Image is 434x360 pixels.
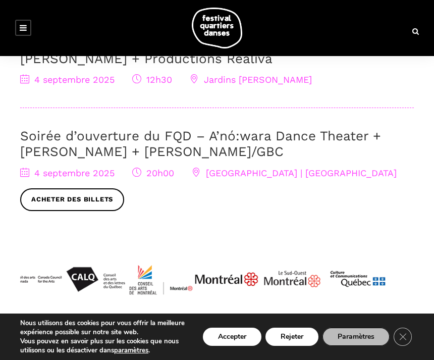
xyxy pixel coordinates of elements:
[63,246,128,312] img: Calq_noir
[192,8,242,48] img: logo-fqd-med
[20,168,115,178] span: 4 septembre 2025
[394,328,412,346] button: Close GDPR Cookie Banner
[259,246,325,312] img: Logo_Mtl_Le_Sud-Ouest.svg_
[114,346,148,355] button: paramètres
[322,328,390,346] button: Paramètres
[20,337,188,355] p: Vous pouvez en savoir plus sur les cookies que nous utilisons ou les désactiver dans .
[20,319,188,337] p: Nous utilisons des cookies pour vous offrir la meilleure expérience possible sur notre site web.
[20,74,115,85] span: 4 septembre 2025
[132,74,172,85] span: 12h30
[20,128,381,159] a: Soirée d’ouverture du FQD – A’nó:wara Dance Theater + [PERSON_NAME] + [PERSON_NAME]/GBC
[192,168,397,178] span: [GEOGRAPHIC_DATA] | [GEOGRAPHIC_DATA]
[265,328,318,346] button: Rejeter
[325,246,391,312] img: mccq-3-3
[132,168,174,178] span: 20h00
[128,246,194,312] img: CMYK_Logo_CAMMontreal
[203,328,261,346] button: Accepter
[194,246,259,312] img: JPGnr_b
[20,188,124,211] a: Acheter des billets
[190,74,312,85] span: Jardins [PERSON_NAME]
